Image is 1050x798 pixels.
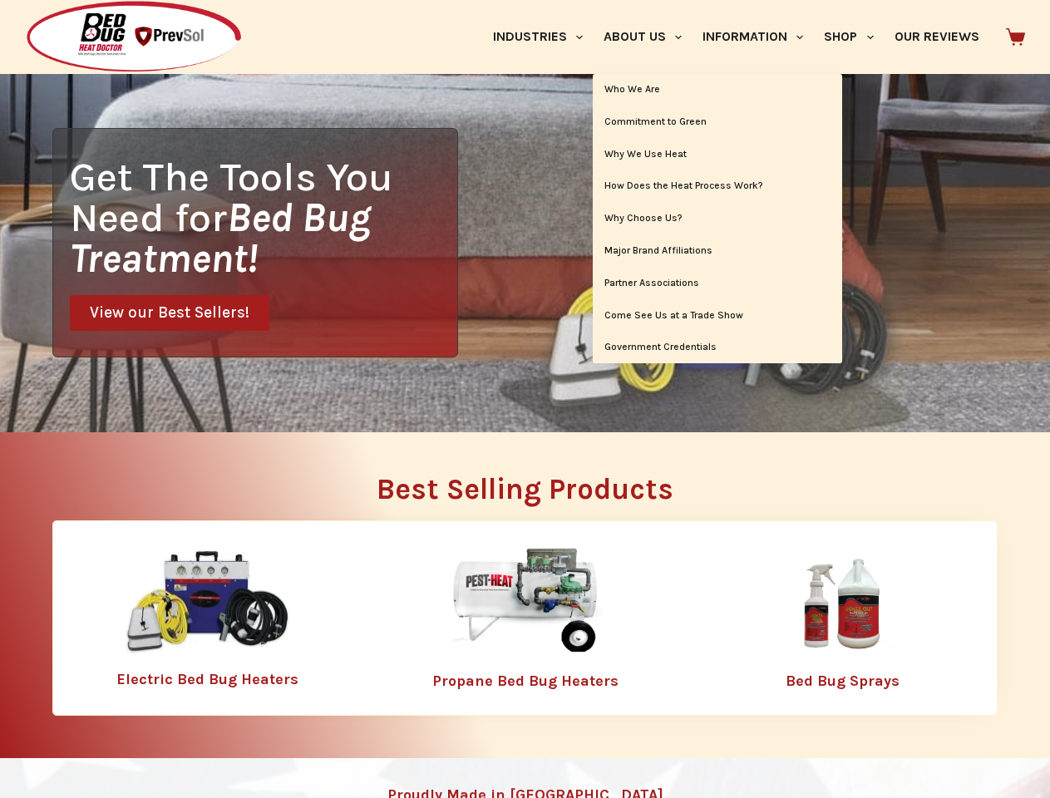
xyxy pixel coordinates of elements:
[593,139,842,170] a: Why We Use Heat
[116,670,298,688] a: Electric Bed Bug Heaters
[593,300,842,332] a: Come See Us at a Trade Show
[593,106,842,138] a: Commitment to Green
[432,672,619,690] a: Propane Bed Bug Heaters
[52,475,998,504] h2: Best Selling Products
[593,332,842,363] a: Government Credentials
[13,7,63,57] button: Open LiveChat chat widget
[70,295,269,331] a: View our Best Sellers!
[593,170,842,202] a: How Does the Heat Process Work?
[593,268,842,299] a: Partner Associations
[593,203,842,234] a: Why Choose Us?
[593,235,842,267] a: Major Brand Affiliations
[70,156,457,278] h1: Get The Tools You Need for
[70,194,371,282] i: Bed Bug Treatment!
[90,305,249,321] span: View our Best Sellers!
[786,672,900,690] a: Bed Bug Sprays
[593,74,842,106] a: Who We Are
